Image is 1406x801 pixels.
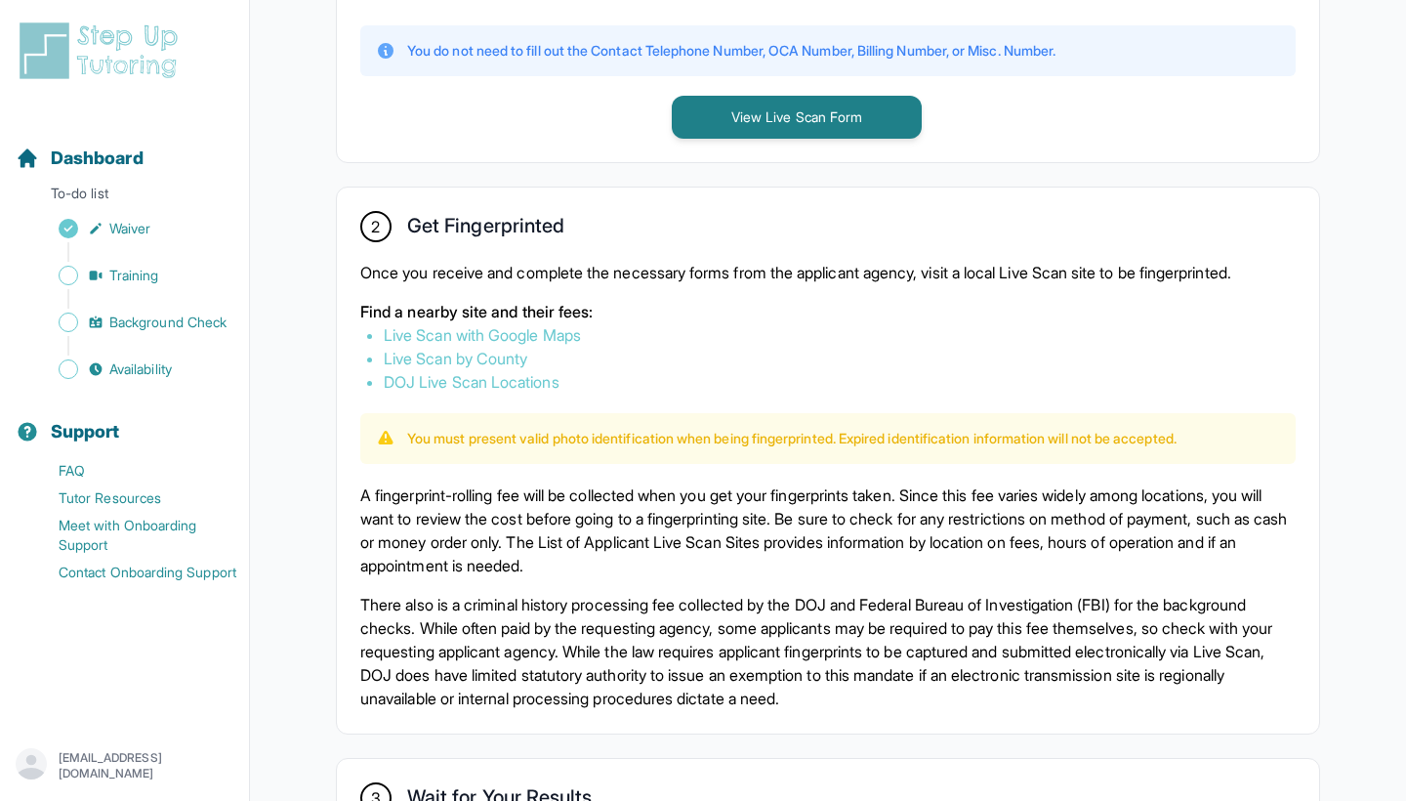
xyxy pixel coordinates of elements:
button: View Live Scan Form [672,96,922,139]
p: You do not need to fill out the Contact Telephone Number, OCA Number, Billing Number, or Misc. Nu... [407,41,1055,61]
span: Availability [109,359,172,379]
a: Meet with Onboarding Support [16,512,249,559]
p: [EMAIL_ADDRESS][DOMAIN_NAME] [59,750,233,781]
a: Training [16,262,249,289]
button: Dashboard [8,113,241,180]
a: Dashboard [16,145,144,172]
img: logo [16,20,189,82]
p: Once you receive and complete the necessary forms from the applicant agency, visit a local Live S... [360,261,1296,284]
a: View Live Scan Form [672,106,922,126]
a: Live Scan by County [384,349,527,368]
button: [EMAIL_ADDRESS][DOMAIN_NAME] [16,748,233,783]
span: Waiver [109,219,150,238]
span: Dashboard [51,145,144,172]
p: You must present valid photo identification when being fingerprinted. Expired identification info... [407,429,1177,448]
a: Availability [16,356,249,383]
a: Tutor Resources [16,485,249,512]
a: Contact Onboarding Support [16,559,249,586]
span: 2 [371,215,380,238]
h2: Get Fingerprinted [407,214,564,245]
p: A fingerprint-rolling fee will be collected when you get your fingerprints taken. Since this fee ... [360,484,1296,577]
button: Support [8,387,241,453]
span: Background Check [109,313,227,332]
p: To-do list [8,184,241,211]
a: Background Check [16,309,249,336]
p: Find a nearby site and their fees: [360,300,1296,323]
span: Support [51,418,120,445]
a: DOJ Live Scan Locations [384,372,559,392]
a: Waiver [16,215,249,242]
p: There also is a criminal history processing fee collected by the DOJ and Federal Bureau of Invest... [360,593,1296,710]
a: Live Scan with Google Maps [384,325,581,345]
span: Training [109,266,159,285]
a: FAQ [16,457,249,485]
